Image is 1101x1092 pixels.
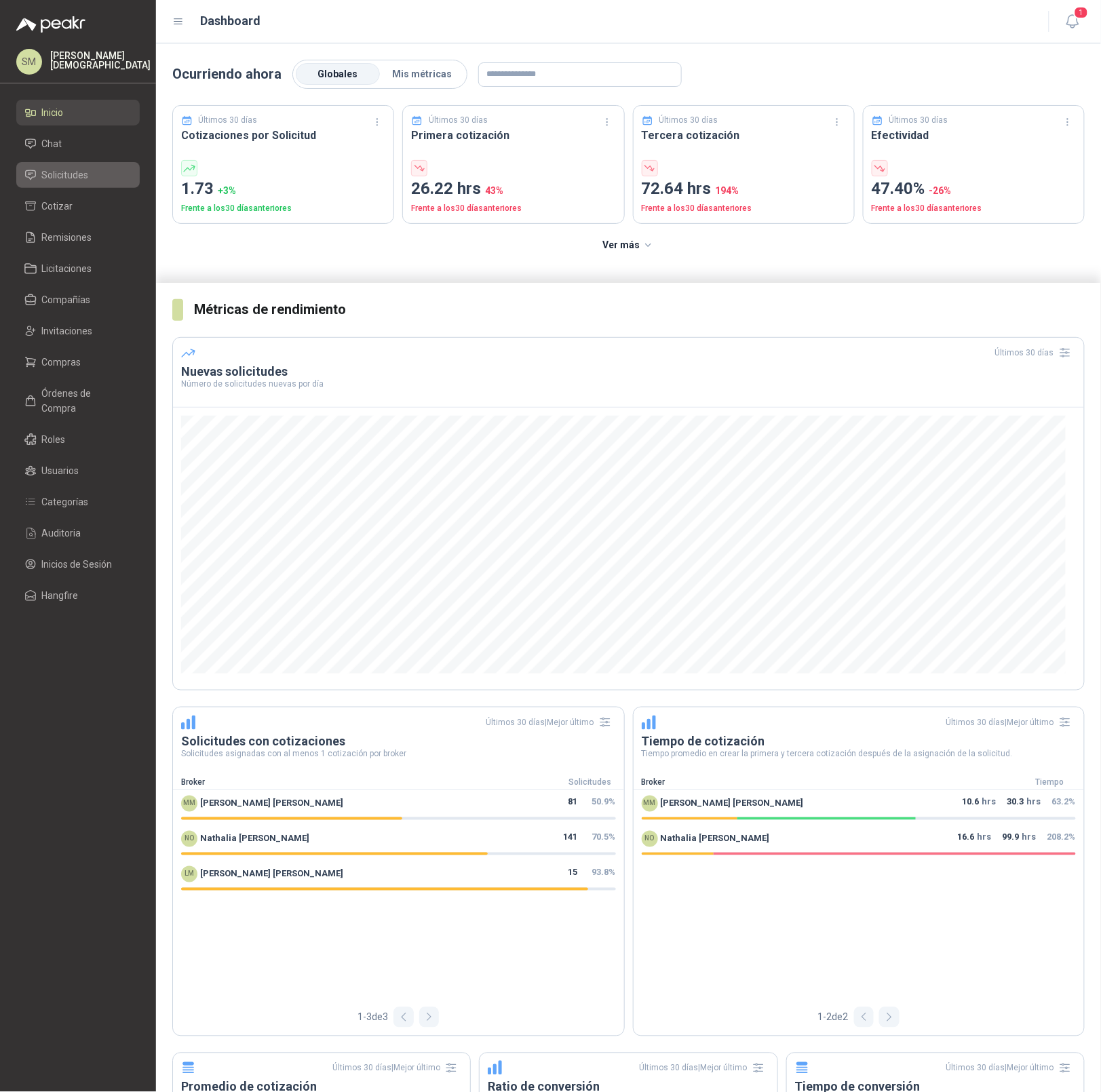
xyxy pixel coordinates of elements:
p: [PERSON_NAME] [DEMOGRAPHIC_DATA] [50,51,151,70]
p: Últimos 30 días [659,114,718,127]
p: hrs [1003,831,1037,847]
p: Frente a los 30 días anteriores [181,202,385,215]
a: Remisiones [16,225,140,250]
span: Nathalia [PERSON_NAME] [661,832,770,846]
span: Solicitudes [42,168,89,182]
span: Invitaciones [42,324,93,338]
div: Broker [634,777,1017,789]
a: Roles [16,427,140,452]
span: 70.5 % [592,832,616,842]
h3: Primera cotización [411,127,615,144]
span: 1 [1074,6,1089,19]
p: 1.73 [181,176,385,202]
div: MM [181,796,197,812]
span: 10.6 [963,796,980,812]
h3: Métricas de rendimiento [194,299,1085,320]
p: Últimos 30 días [199,114,258,127]
div: Tiempo [1016,777,1084,789]
a: Compañías [16,287,140,313]
div: LM [181,866,197,882]
span: Licitaciones [42,261,92,276]
a: Usuarios [16,458,140,484]
a: Categorías [16,489,140,515]
a: Órdenes de Compra [16,381,140,421]
span: 208.2 % [1047,832,1076,842]
div: Solicitudes [556,777,624,789]
a: Inicios de Sesión [16,551,140,577]
h3: Nuevas solicitudes [181,364,1076,380]
p: Frente a los 30 días anteriores [872,202,1076,215]
button: Ver más [595,232,662,259]
div: NO [642,831,658,847]
p: hrs [1007,796,1041,812]
p: Últimos 30 días [889,114,948,127]
span: Inicio [42,105,64,120]
span: Hangfire [42,588,79,603]
div: Últimos 30 días [995,342,1076,364]
div: NO [181,831,197,847]
span: Órdenes de Compra [42,386,127,416]
p: Número de solicitudes nuevas por día [181,380,1076,388]
span: Remisiones [42,230,92,245]
h3: Solicitudes con cotizaciones [181,733,616,749]
span: 1 - 2 de 2 [818,1010,849,1025]
button: 1 [1060,9,1085,34]
a: Inicio [16,100,140,125]
span: Categorías [42,494,89,509]
span: Globales [318,69,358,79]
p: Últimos 30 días [429,114,488,127]
span: 99.9 [1003,831,1020,847]
div: Últimos 30 días | Mejor último [486,711,616,733]
div: SM [16,49,42,75]
a: Solicitudes [16,162,140,188]
h1: Dashboard [201,12,261,31]
p: 72.64 hrs [642,176,846,202]
span: Roles [42,432,66,447]
span: Mis métricas [392,69,452,79]
p: Ocurriendo ahora [172,64,282,85]
span: Usuarios [42,463,79,478]
div: Últimos 30 días | Mejor último [946,711,1076,733]
span: Cotizar [42,199,73,214]
span: 16.6 [958,831,975,847]
span: [PERSON_NAME] [PERSON_NAME] [200,867,343,881]
div: Últimos 30 días | Mejor último [332,1057,462,1079]
p: 26.22 hrs [411,176,615,202]
p: Frente a los 30 días anteriores [642,202,846,215]
span: Compras [42,355,81,370]
a: Chat [16,131,140,157]
div: Broker [173,777,556,789]
span: Auditoria [42,526,81,541]
h3: Tercera cotización [642,127,846,144]
span: + 3 % [218,185,236,196]
p: hrs [958,831,992,847]
a: Licitaciones [16,256,140,281]
p: 47.40% [872,176,1076,202]
span: Chat [42,136,62,151]
span: Inicios de Sesión [42,557,113,572]
span: [PERSON_NAME] [PERSON_NAME] [661,797,804,811]
span: Nathalia [PERSON_NAME] [200,832,309,846]
span: -26 % [929,185,952,196]
h3: Efectividad [872,127,1076,144]
span: 43 % [485,185,503,196]
span: 81 [568,796,578,812]
p: Tiempo promedio en crear la primera y tercera cotización después de la asignación de la solicitud. [642,749,1077,758]
div: Últimos 30 días | Mejor último [946,1057,1076,1079]
span: 141 [564,831,578,847]
a: Hangfire [16,583,140,608]
span: 194 % [716,185,739,196]
a: Invitaciones [16,318,140,344]
span: 1 - 3 de 3 [358,1010,388,1025]
span: 15 [568,866,578,882]
span: 93.8 % [592,867,616,878]
a: Cotizar [16,193,140,219]
span: 63.2 % [1052,797,1076,807]
a: Compras [16,349,140,375]
p: Solicitudes asignadas con al menos 1 cotización por broker [181,749,616,758]
span: Compañías [42,292,91,307]
img: Logo peakr [16,16,85,33]
h3: Cotizaciones por Solicitud [181,127,385,144]
span: 30.3 [1007,796,1024,812]
a: Auditoria [16,520,140,546]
